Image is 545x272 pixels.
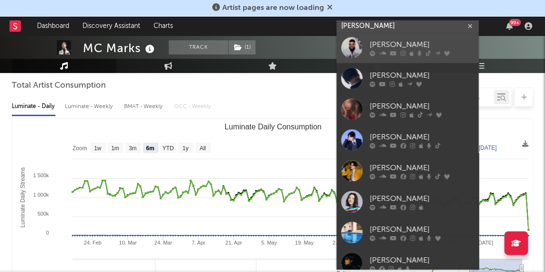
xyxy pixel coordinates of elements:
a: Dashboard [30,17,76,36]
a: Charts [147,17,180,36]
button: 99+ [506,22,513,30]
span: Total Artist Consumption [12,80,106,91]
button: Track [169,40,228,54]
text: All [200,145,206,152]
span: Dismiss [327,4,333,12]
a: [PERSON_NAME] [336,63,479,94]
text: Luminate Daily Streams [19,167,26,227]
text: 1y [182,145,189,152]
div: [PERSON_NAME] [370,132,474,143]
a: [PERSON_NAME] [336,217,479,248]
text: 21. Apr [226,240,242,245]
span: ( 1 ) [228,40,256,54]
text: 5. May [261,240,277,245]
text: 7. Apr [191,240,205,245]
a: [PERSON_NAME] [336,32,479,63]
text: 3m [129,145,137,152]
div: 99 + [509,19,521,26]
div: MC Marks [83,40,157,56]
span: Artist pages are now loading [222,4,324,12]
text: 1m [111,145,119,152]
div: [PERSON_NAME] [370,101,474,112]
text: 0 [46,230,49,236]
div: [PERSON_NAME] [370,39,474,51]
text: 10. Mar [119,240,137,245]
a: Discovery Assistant [76,17,147,36]
text: 24. Mar [154,240,173,245]
text: 500k [37,211,49,217]
div: [PERSON_NAME] [370,193,474,205]
div: Luminate - Daily [12,99,55,115]
text: 2. Jun [332,240,346,245]
div: [PERSON_NAME] [370,224,474,236]
text: Zoom [73,145,87,152]
a: [PERSON_NAME] [336,94,479,125]
text: [DATE] [479,145,497,151]
div: [PERSON_NAME] [370,255,474,266]
text: 1 500k [33,172,49,178]
button: (1) [228,40,255,54]
text: 1w [94,145,101,152]
text: 1 000k [33,192,49,198]
a: [PERSON_NAME] [336,186,479,217]
div: [PERSON_NAME] [370,70,474,82]
text: Luminate Daily Consumption [225,123,322,131]
text: 6m [146,145,154,152]
text: 19. May [295,240,314,245]
div: [PERSON_NAME] [370,163,474,174]
a: [PERSON_NAME] [336,125,479,155]
text: 24. Feb [84,240,101,245]
text: 28. [DATE] [468,240,493,245]
text: YTD [163,145,174,152]
div: Luminate - Weekly [65,99,115,115]
input: Search for artists [336,20,479,32]
a: [PERSON_NAME] [336,155,479,186]
div: BMAT - Weekly [124,99,164,115]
